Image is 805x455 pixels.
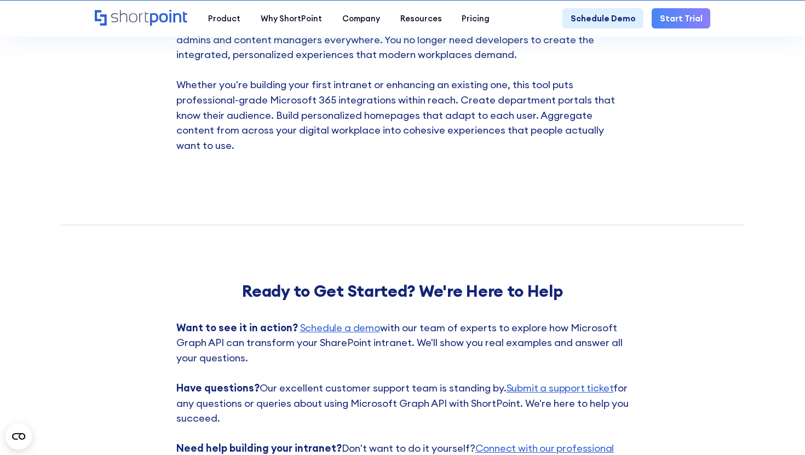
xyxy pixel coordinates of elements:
[5,423,32,450] button: Open CMP widget
[176,17,629,168] p: The ShortPoint Microsoft Graph API Connection represents a breakthrough for SharePoint admins and...
[750,402,805,455] iframe: Chat Widget
[251,8,332,28] a: Why ShortPoint
[562,8,643,28] a: Schedule Demo
[452,8,500,28] a: Pricing
[198,8,251,28] a: Product
[390,8,452,28] a: Resources
[462,13,490,25] div: Pricing
[507,382,614,394] a: Submit a support ticket
[652,8,710,28] a: Start Trial
[400,13,442,25] div: Resources
[261,13,322,25] div: Why ShortPoint
[176,321,298,334] strong: Want to see it in action?
[95,10,188,27] a: Home
[176,382,260,394] strong: Have questions?
[242,281,562,301] strong: Ready to Get Started? We're Here to Help
[176,442,342,454] strong: Need help building your intranet?
[332,8,390,28] a: Company
[300,321,380,334] a: Schedule a demo
[208,13,240,25] div: Product
[342,13,380,25] div: Company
